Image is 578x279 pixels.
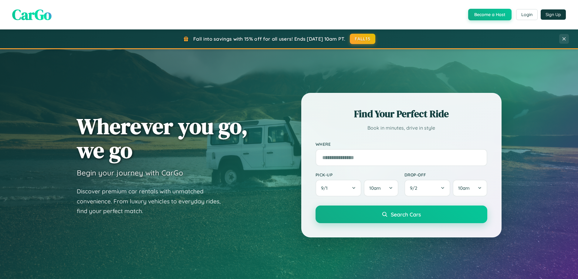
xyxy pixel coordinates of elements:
[77,186,228,216] p: Discover premium car rentals with unmatched convenience. From luxury vehicles to everyday rides, ...
[453,180,487,196] button: 10am
[316,180,362,196] button: 9/1
[468,9,512,20] button: Become a Host
[516,9,538,20] button: Login
[316,141,487,147] label: Where
[369,185,381,191] span: 10am
[316,124,487,132] p: Book in minutes, drive in style
[404,180,451,196] button: 9/2
[321,185,331,191] span: 9 / 1
[364,180,398,196] button: 10am
[193,36,345,42] span: Fall into savings with 15% off for all users! Ends [DATE] 10am PT.
[541,9,566,20] button: Sign Up
[12,5,52,25] span: CarGo
[316,172,398,177] label: Pick-up
[410,185,420,191] span: 9 / 2
[391,211,421,218] span: Search Cars
[350,34,375,44] button: FALL15
[458,185,470,191] span: 10am
[316,107,487,121] h2: Find Your Perfect Ride
[404,172,487,177] label: Drop-off
[316,206,487,223] button: Search Cars
[77,168,183,177] h3: Begin your journey with CarGo
[77,114,248,162] h1: Wherever you go, we go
